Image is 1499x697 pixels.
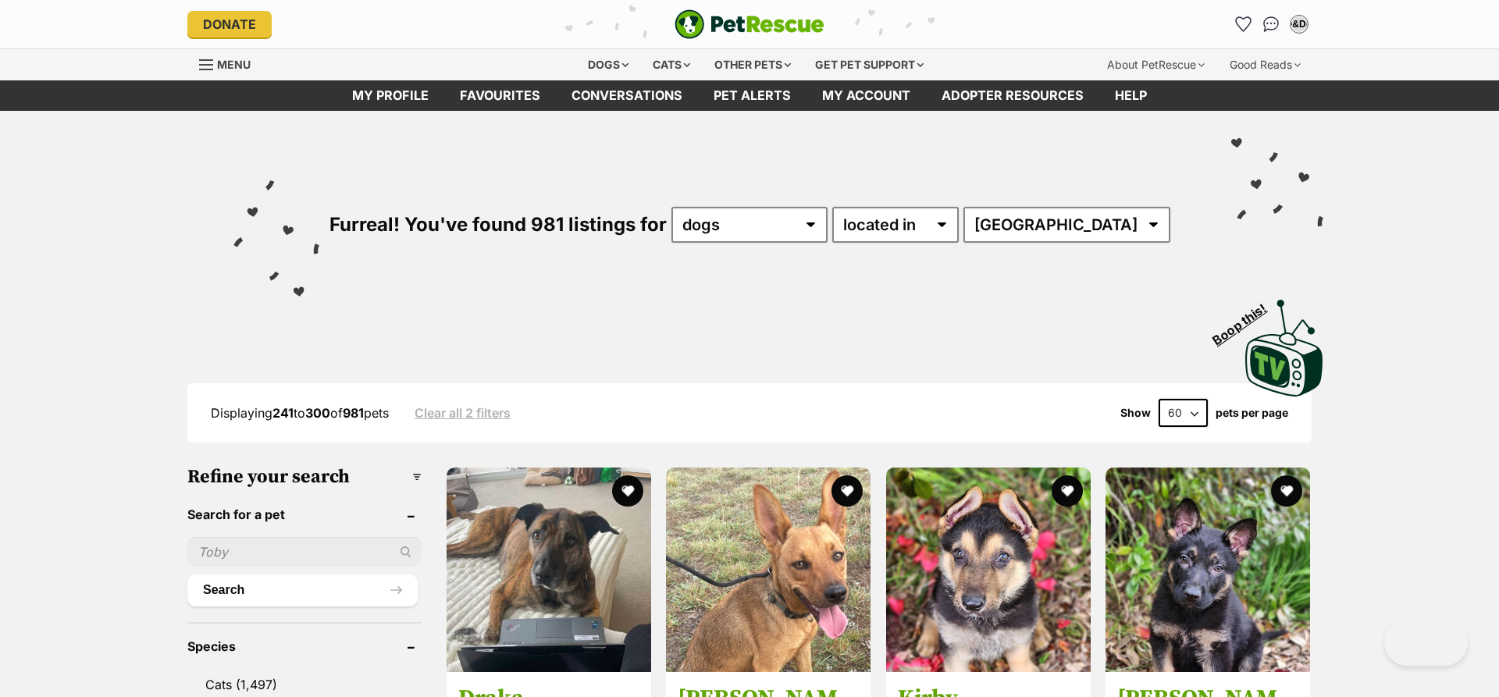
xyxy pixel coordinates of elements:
[612,475,643,507] button: favourite
[447,468,651,672] img: Draka - Mixed breed Dog
[199,49,262,77] a: Menu
[187,466,422,488] h3: Refine your search
[336,80,444,111] a: My profile
[806,80,926,111] a: My account
[577,49,639,80] div: Dogs
[1230,12,1255,37] a: Favourites
[415,406,511,420] a: Clear all 2 filters
[666,468,871,672] img: Kasie - Australian Kelpie Dog
[1259,12,1284,37] a: Conversations
[1096,49,1216,80] div: About PetRescue
[675,9,824,39] a: PetRescue
[187,574,418,606] button: Search
[187,11,272,37] a: Donate
[1120,407,1151,419] span: Show
[698,80,806,111] a: Pet alerts
[343,405,364,421] strong: 981
[187,537,422,567] input: Toby
[1263,16,1280,32] img: chat-41dd97257d64d25036548639549fe6c8038ab92f7586957e7f3b1b290dea8141.svg
[804,49,935,80] div: Get pet support
[187,507,422,521] header: Search for a pet
[1245,300,1323,397] img: PetRescue TV logo
[1230,12,1312,37] ul: Account quick links
[675,9,824,39] img: logo-e224e6f780fb5917bec1dbf3a21bbac754714ae5b6737aabdf751b685950b380.svg
[556,80,698,111] a: conversations
[1210,291,1282,347] span: Boop this!
[329,213,667,236] span: Furreal! You've found 981 listings for
[1106,468,1310,672] img: Larkin - German Shepherd Dog
[217,58,251,71] span: Menu
[832,475,863,507] button: favourite
[642,49,701,80] div: Cats
[1384,619,1468,666] iframe: Help Scout Beacon - Open
[703,49,802,80] div: Other pets
[272,405,294,421] strong: 241
[1245,286,1323,400] a: Boop this!
[1099,80,1163,111] a: Help
[1271,475,1302,507] button: favourite
[211,405,389,421] span: Displaying to of pets
[1287,12,1312,37] button: My account
[444,80,556,111] a: Favourites
[926,80,1099,111] a: Adopter resources
[1052,475,1083,507] button: favourite
[1216,407,1288,419] label: pets per page
[1291,16,1307,32] div: D&DK
[305,405,330,421] strong: 300
[886,468,1091,672] img: Kirby - German Shepherd Dog
[1219,49,1312,80] div: Good Reads
[187,639,422,653] header: Species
